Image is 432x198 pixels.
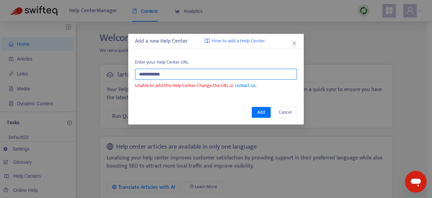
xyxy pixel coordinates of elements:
iframe: Button to launch messaging window [405,171,427,193]
button: Cancel [273,107,297,118]
button: Add [252,107,271,118]
button: Close [291,40,298,47]
span: Add [257,109,265,116]
span: How to add a Help Center [212,37,265,45]
img: image-link [205,38,210,44]
span: close [292,41,297,46]
div: Add a new Help Center [135,37,297,45]
a: contact us [235,82,255,89]
span: Unable to add this Help Center. Change the URL or . [135,82,256,89]
span: Cancel [279,109,292,116]
span: Enter your Help Center URL [135,59,297,66]
a: How to add a Help Center [205,37,265,45]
